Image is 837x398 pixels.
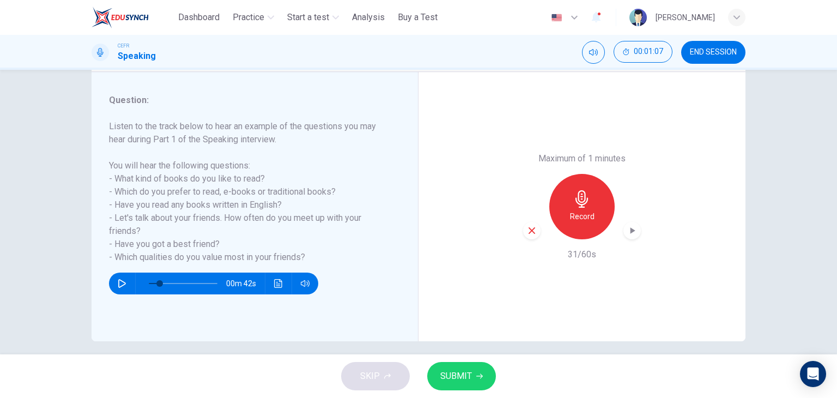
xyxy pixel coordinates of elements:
button: Start a test [283,8,343,27]
h6: Question : [109,94,387,107]
span: Buy a Test [398,11,438,24]
span: 00m 42s [226,273,265,294]
button: Practice [228,8,278,27]
span: 00:01:07 [634,47,663,56]
h6: 31/60s [568,248,596,261]
button: SUBMIT [427,362,496,390]
img: en [550,14,563,22]
span: Practice [233,11,264,24]
span: CEFR [118,42,129,50]
span: Dashboard [178,11,220,24]
div: Open Intercom Messenger [800,361,826,387]
img: ELTC logo [92,7,149,28]
button: END SESSION [681,41,745,64]
button: Dashboard [174,8,224,27]
button: Analysis [348,8,389,27]
div: Mute [582,41,605,64]
a: ELTC logo [92,7,174,28]
span: Analysis [352,11,385,24]
button: Buy a Test [393,8,442,27]
h6: Maximum of 1 minutes [538,152,626,165]
img: Profile picture [629,9,647,26]
button: Click to see the audio transcription [270,273,287,294]
span: Start a test [287,11,329,24]
div: [PERSON_NAME] [656,11,715,24]
button: Record [549,174,615,239]
h6: Record [570,210,595,223]
button: 00:01:07 [614,41,672,63]
div: Hide [614,41,672,64]
h1: Speaking [118,50,156,63]
h6: Listen to the track below to hear an example of the questions you may hear during Part 1 of the S... [109,120,387,264]
span: END SESSION [690,48,737,57]
span: SUBMIT [440,369,472,384]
